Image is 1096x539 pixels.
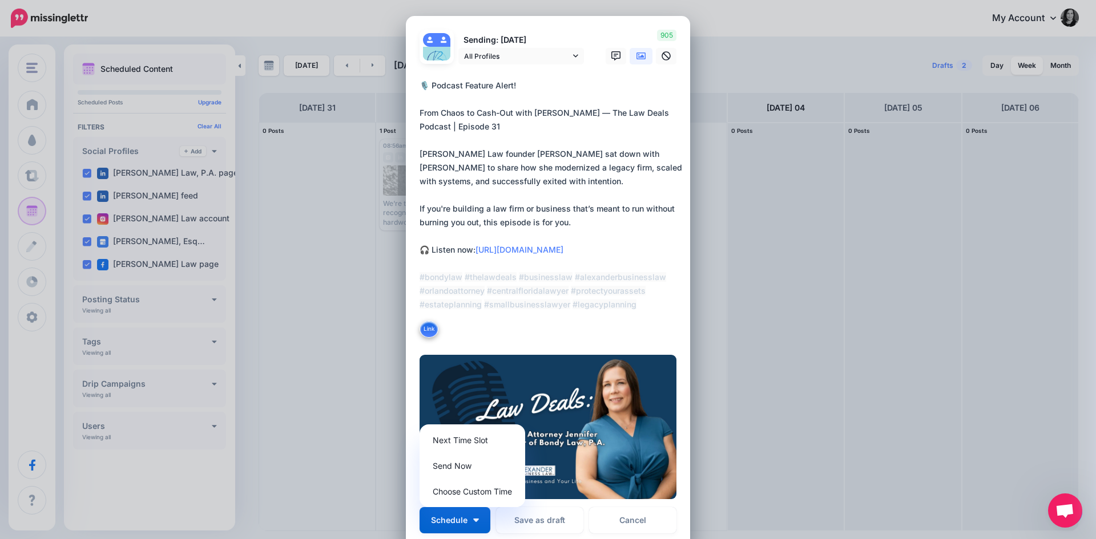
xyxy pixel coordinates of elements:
a: Choose Custom Time [424,480,521,502]
img: user_default_image.png [423,33,437,47]
img: arrow-down-white.png [473,518,479,522]
img: 453080885_1547237725827091_1635521340202993925_n-bsa152458.jpg [423,47,450,74]
button: Schedule [420,507,490,533]
a: All Profiles [458,48,584,64]
span: Schedule [431,516,468,524]
button: Save as draft [496,507,583,533]
div: Schedule [420,424,525,507]
img: SL9MNP7GKOXZYJLJJOMO9SIDM482GP25.jpg [420,355,676,499]
span: All Profiles [464,50,570,62]
p: Sending: [DATE] [458,34,584,47]
button: Link [420,321,438,338]
a: Cancel [589,507,676,533]
a: Send Now [424,455,521,477]
div: 🎙️ Podcast Feature Alert! From Chaos to Cash-Out with [PERSON_NAME] — The Law Deals Podcast | Epi... [420,79,682,311]
a: Next Time Slot [424,429,521,451]
img: user_default_image.png [437,33,450,47]
span: 905 [657,30,676,41]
